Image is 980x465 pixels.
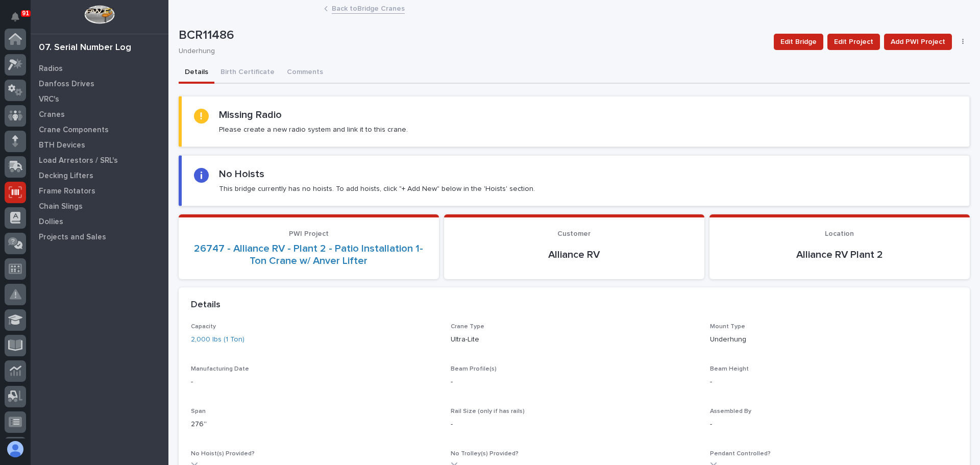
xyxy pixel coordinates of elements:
a: Projects and Sales [31,229,168,244]
h2: Details [191,300,220,311]
span: Crane Type [451,324,484,330]
img: Workspace Logo [84,5,114,24]
p: - [451,419,698,430]
span: Beam Height [710,366,749,372]
span: Assembled By [710,408,751,414]
p: 91 [22,10,29,17]
p: - [191,377,438,387]
p: BTH Devices [39,141,85,150]
span: Mount Type [710,324,745,330]
button: Details [179,62,214,84]
p: Frame Rotators [39,187,95,196]
button: Add PWI Project [884,34,952,50]
a: Radios [31,61,168,76]
a: Crane Components [31,122,168,137]
p: BCR11486 [179,28,766,43]
a: Decking Lifters [31,168,168,183]
a: Frame Rotators [31,183,168,199]
div: Notifications91 [13,12,26,29]
span: Pendant Controlled? [710,451,771,457]
span: No Hoist(s) Provided? [191,451,255,457]
p: Projects and Sales [39,233,106,242]
a: 2,000 lbs (1 Ton) [191,334,244,345]
button: Notifications [5,6,26,28]
a: Chain Slings [31,199,168,214]
p: Underhung [179,47,762,56]
p: Dollies [39,217,63,227]
p: Crane Components [39,126,109,135]
a: Cranes [31,107,168,122]
a: Back toBridge Cranes [332,2,405,14]
div: 07. Serial Number Log [39,42,131,54]
p: - [710,419,958,430]
p: Underhung [710,334,958,345]
h2: Missing Radio [219,109,282,121]
p: Ultra-Lite [451,334,698,345]
a: Danfoss Drives [31,76,168,91]
p: Please create a new radio system and link it to this crane. [219,125,408,134]
p: This bridge currently has no hoists. To add hoists, click "+ Add New" below in the 'Hoists' section. [219,184,535,193]
button: Edit Bridge [774,34,823,50]
p: Load Arrestors / SRL's [39,156,118,165]
a: BTH Devices [31,137,168,153]
a: VRC's [31,91,168,107]
span: Edit Project [834,36,873,48]
p: Decking Lifters [39,172,93,181]
span: Customer [557,230,591,237]
span: Capacity [191,324,216,330]
button: users-avatar [5,438,26,460]
span: Add PWI Project [891,36,945,48]
a: 26747 - Alliance RV - Plant 2 - Patio Installation 1-Ton Crane w/ Anver Lifter [191,242,427,267]
p: Radios [39,64,63,74]
span: Rail Size (only if has rails) [451,408,525,414]
a: Dollies [31,214,168,229]
p: Danfoss Drives [39,80,94,89]
p: Alliance RV [456,249,692,261]
p: Chain Slings [39,202,83,211]
span: PWI Project [289,230,329,237]
p: Cranes [39,110,65,119]
p: - [710,377,958,387]
button: Edit Project [827,34,880,50]
h2: No Hoists [219,168,264,180]
span: Location [825,230,854,237]
button: Birth Certificate [214,62,281,84]
span: Beam Profile(s) [451,366,497,372]
p: VRC's [39,95,59,104]
a: Load Arrestors / SRL's [31,153,168,168]
span: No Trolley(s) Provided? [451,451,519,457]
p: - [451,377,698,387]
p: Alliance RV Plant 2 [722,249,958,261]
span: Edit Bridge [780,36,817,48]
button: Comments [281,62,329,84]
p: 276'' [191,419,438,430]
span: Manufacturing Date [191,366,249,372]
span: Span [191,408,206,414]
